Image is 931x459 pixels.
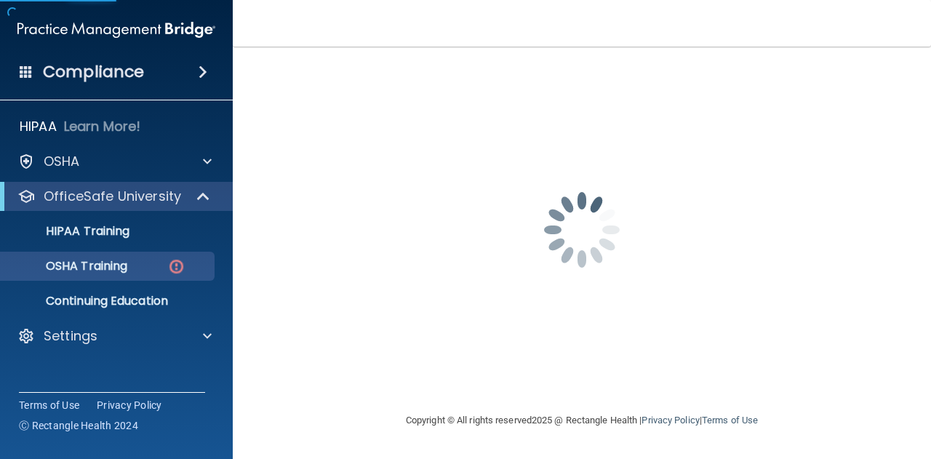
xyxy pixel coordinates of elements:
p: HIPAA Training [9,224,129,239]
a: Terms of Use [702,415,758,426]
p: OSHA [44,153,80,170]
div: Copyright © All rights reserved 2025 @ Rectangle Health | | [316,397,847,444]
p: HIPAA [20,118,57,135]
a: OSHA [17,153,212,170]
h4: Compliance [43,62,144,82]
a: OfficeSafe University [17,188,211,205]
a: Privacy Policy [97,398,162,412]
p: OSHA Training [9,259,127,274]
img: danger-circle.6113f641.png [167,258,185,276]
p: Settings [44,327,97,345]
p: Continuing Education [9,294,208,308]
a: Terms of Use [19,398,79,412]
a: Privacy Policy [642,415,699,426]
a: Settings [17,327,212,345]
p: Learn More! [64,118,141,135]
img: PMB logo [17,15,215,44]
p: OfficeSafe University [44,188,181,205]
img: spinner.e123f6fc.gif [509,157,655,303]
iframe: Drift Widget Chat Controller [679,356,914,414]
span: Ⓒ Rectangle Health 2024 [19,418,138,433]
